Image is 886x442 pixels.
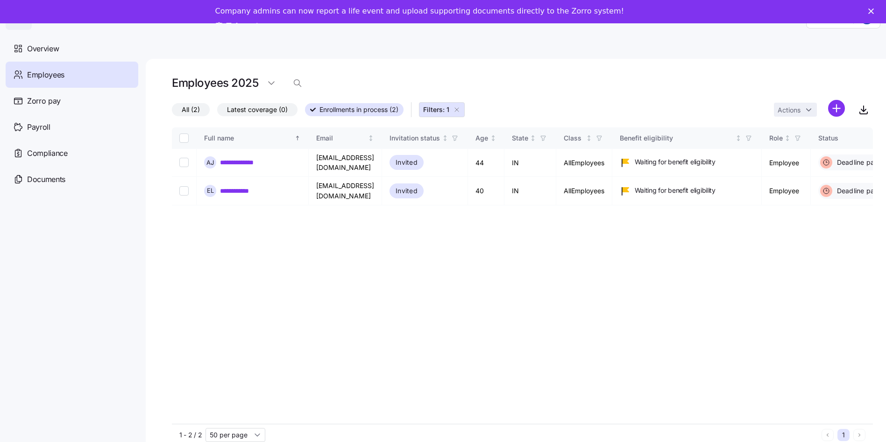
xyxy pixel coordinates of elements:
td: AllEmployees [556,149,612,177]
input: Select record 1 [179,158,189,167]
span: Compliance [27,147,68,159]
span: Payroll [27,121,50,133]
input: Select all records [179,133,189,143]
th: Invitation statusNot sorted [382,127,468,149]
th: Full nameSorted ascending [197,127,309,149]
th: ClassNot sorted [556,127,612,149]
div: Not sorted [368,135,374,141]
a: Overview [6,35,138,62]
span: Latest coverage (0) [227,104,288,116]
div: Not sorted [784,135,791,141]
a: Payroll [6,114,138,140]
button: 1 [837,429,850,441]
span: E L [207,188,214,194]
div: Status [818,133,874,143]
input: Select record 2 [179,186,189,196]
th: RoleNot sorted [762,127,811,149]
div: Full name [204,133,293,143]
span: All (2) [182,104,200,116]
div: Benefit eligibility [620,133,734,143]
span: Invited [396,185,418,196]
a: Compliance [6,140,138,166]
div: Company admins can now report a life event and upload supporting documents directly to the Zorro ... [215,7,624,16]
span: Waiting for benefit eligibility [635,186,716,195]
button: Filters: 1 [419,102,465,117]
div: Age [475,133,488,143]
div: State [512,133,528,143]
a: Zorro pay [6,88,138,114]
td: [EMAIL_ADDRESS][DOMAIN_NAME] [309,149,382,177]
span: Documents [27,174,65,185]
td: 44 [468,149,504,177]
a: Documents [6,166,138,192]
button: Actions [774,103,817,117]
td: 40 [468,177,504,205]
h1: Employees 2025 [172,76,258,90]
span: Zorro pay [27,95,61,107]
td: Employee [762,149,811,177]
a: Take a tour [215,21,274,32]
td: Employee [762,177,811,205]
div: Not sorted [490,135,496,141]
span: Invited [396,157,418,168]
span: A J [206,160,214,166]
div: Close [868,8,878,14]
a: Employees [6,62,138,88]
div: Not sorted [530,135,536,141]
div: Class [564,133,584,143]
th: Benefit eligibilityNot sorted [612,127,762,149]
div: Email [316,133,366,143]
span: Employees [27,69,64,81]
span: 1 - 2 / 2 [179,430,202,440]
span: Waiting for benefit eligibility [635,157,716,167]
th: EmailNot sorted [309,127,382,149]
th: StateNot sorted [504,127,556,149]
th: AgeNot sorted [468,127,504,149]
div: Invitation status [390,133,440,143]
span: Actions [778,107,801,113]
button: Next page [853,429,865,441]
div: Not sorted [735,135,742,141]
td: [EMAIL_ADDRESS][DOMAIN_NAME] [309,177,382,205]
div: Not sorted [442,135,448,141]
span: Enrollments in process (2) [319,104,398,116]
div: Role [769,133,783,143]
div: Sorted ascending [294,135,301,141]
div: Not sorted [586,135,592,141]
span: Overview [27,43,59,55]
td: IN [504,149,556,177]
svg: add icon [828,100,845,117]
span: Filters: 1 [423,105,449,114]
td: AllEmployees [556,177,612,205]
button: Previous page [822,429,834,441]
td: IN [504,177,556,205]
